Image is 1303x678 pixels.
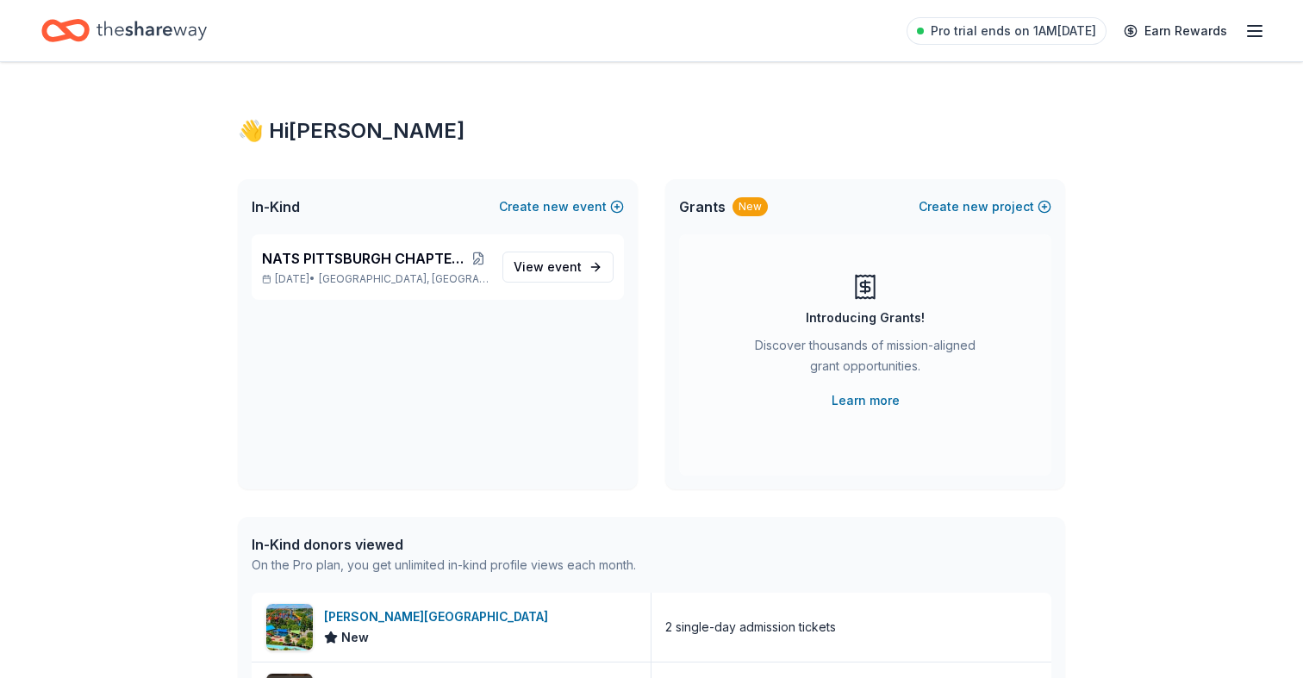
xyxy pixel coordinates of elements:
span: event [547,259,582,274]
a: View event [502,252,614,283]
span: Pro trial ends on 1AM[DATE] [931,21,1096,41]
span: Grants [679,196,726,217]
span: In-Kind [252,196,300,217]
a: Learn more [832,390,900,411]
p: [DATE] • [262,272,489,286]
div: 2 single-day admission tickets [665,617,836,638]
a: Pro trial ends on 1AM[DATE] [907,17,1107,45]
span: NATS PITTSBURGH CHAPTER FIRST ANNIVERSARY [262,248,468,269]
span: new [543,196,569,217]
span: View [514,257,582,277]
div: New [733,197,768,216]
button: Createnewproject [919,196,1051,217]
span: [GEOGRAPHIC_DATA], [GEOGRAPHIC_DATA] [319,272,489,286]
button: Createnewevent [499,196,624,217]
div: 👋 Hi [PERSON_NAME] [238,117,1065,145]
span: New [341,627,369,648]
img: Image for Dorney Park & Wildwater Kingdom [266,604,313,650]
div: On the Pro plan, you get unlimited in-kind profile views each month. [252,555,636,575]
div: [PERSON_NAME][GEOGRAPHIC_DATA] [324,606,555,627]
div: In-Kind donors viewed [252,534,636,555]
div: Discover thousands of mission-aligned grant opportunities. [748,335,982,383]
div: Introducing Grants! [806,308,925,328]
a: Home [41,10,207,51]
span: new [963,196,988,217]
a: Earn Rewards [1113,16,1238,47]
